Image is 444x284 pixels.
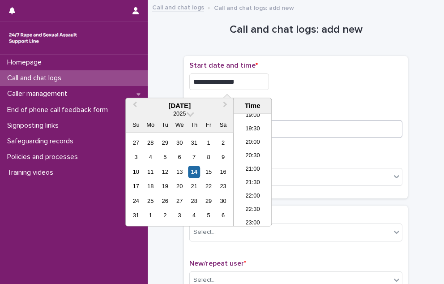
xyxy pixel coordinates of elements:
[217,151,229,164] div: Choose Saturday, August 9th, 2025
[234,177,272,190] li: 21:30
[203,119,215,131] div: Fr
[145,151,157,164] div: Choose Monday, August 4th, 2025
[203,137,215,149] div: Choose Friday, August 1st, 2025
[189,62,258,69] span: Start date and time
[145,137,157,149] div: Choose Monday, July 28th, 2025
[188,195,200,207] div: Choose Thursday, August 28th, 2025
[130,151,142,164] div: Choose Sunday, August 3rd, 2025
[234,123,272,137] li: 19:30
[130,137,142,149] div: Choose Sunday, July 27th, 2025
[130,195,142,207] div: Choose Sunday, August 24th, 2025
[203,195,215,207] div: Choose Friday, August 29th, 2025
[4,74,68,82] p: Call and chat logs
[4,90,74,98] p: Caller management
[174,181,186,193] div: Choose Wednesday, August 20th, 2025
[203,151,215,164] div: Choose Friday, August 8th, 2025
[234,137,272,150] li: 20:00
[188,119,200,131] div: Th
[188,181,200,193] div: Choose Thursday, August 21st, 2025
[130,181,142,193] div: Choose Sunday, August 17th, 2025
[145,181,157,193] div: Choose Monday, August 18th, 2025
[126,102,233,110] div: [DATE]
[4,106,115,114] p: End of phone call feedback form
[234,110,272,123] li: 19:00
[145,119,157,131] div: Mo
[145,195,157,207] div: Choose Monday, August 25th, 2025
[159,210,171,222] div: Choose Tuesday, September 2nd, 2025
[188,166,200,178] div: Choose Thursday, August 14th, 2025
[174,137,186,149] div: Choose Wednesday, July 30th, 2025
[159,137,171,149] div: Choose Tuesday, July 29th, 2025
[174,195,186,207] div: Choose Wednesday, August 27th, 2025
[4,58,49,67] p: Homepage
[173,111,186,117] span: 2025
[203,166,215,178] div: Choose Friday, August 15th, 2025
[130,210,142,222] div: Choose Sunday, August 31st, 2025
[145,210,157,222] div: Choose Monday, September 1st, 2025
[217,210,229,222] div: Choose Saturday, September 6th, 2025
[129,136,231,223] div: month 2025-08
[130,119,142,131] div: Su
[234,217,272,231] li: 23:00
[203,181,215,193] div: Choose Friday, August 22nd, 2025
[184,23,408,36] h1: Call and chat logs: add new
[188,137,200,149] div: Choose Thursday, July 31st, 2025
[217,137,229,149] div: Choose Saturday, August 2nd, 2025
[214,2,294,12] p: Call and chat logs: add new
[130,166,142,178] div: Choose Sunday, August 10th, 2025
[174,166,186,178] div: Choose Wednesday, August 13th, 2025
[234,150,272,164] li: 20:30
[7,29,79,47] img: rhQMoQhaT3yELyF149Cw
[4,137,81,146] p: Safeguarding records
[217,119,229,131] div: Sa
[203,210,215,222] div: Choose Friday, September 5th, 2025
[189,260,246,267] span: New/repeat user
[217,181,229,193] div: Choose Saturday, August 23rd, 2025
[127,99,141,113] button: Previous Month
[152,2,204,12] a: Call and chat logs
[188,210,200,222] div: Choose Thursday, September 4th, 2025
[4,121,66,130] p: Signposting links
[193,228,216,237] div: Select...
[234,190,272,204] li: 22:00
[236,102,269,110] div: Time
[4,153,85,161] p: Policies and processes
[145,166,157,178] div: Choose Monday, August 11th, 2025
[174,151,186,164] div: Choose Wednesday, August 6th, 2025
[159,195,171,207] div: Choose Tuesday, August 26th, 2025
[159,166,171,178] div: Choose Tuesday, August 12th, 2025
[174,210,186,222] div: Choose Wednesday, September 3rd, 2025
[217,166,229,178] div: Choose Saturday, August 16th, 2025
[159,181,171,193] div: Choose Tuesday, August 19th, 2025
[234,204,272,217] li: 22:30
[234,164,272,177] li: 21:00
[188,151,200,164] div: Choose Thursday, August 7th, 2025
[174,119,186,131] div: We
[4,168,60,177] p: Training videos
[217,195,229,207] div: Choose Saturday, August 30th, 2025
[159,151,171,164] div: Choose Tuesday, August 5th, 2025
[159,119,171,131] div: Tu
[219,99,233,113] button: Next Month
